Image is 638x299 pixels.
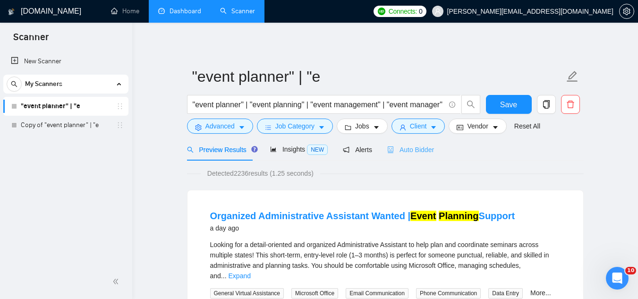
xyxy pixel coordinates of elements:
span: Job Category [275,121,315,131]
li: New Scanner [3,52,128,71]
a: Expand [229,272,251,280]
img: logo [8,4,15,19]
a: Reset All [514,121,540,131]
span: Auto Bidder [387,146,434,154]
img: upwork-logo.png [378,8,385,15]
span: 0 [419,6,423,17]
span: area-chart [270,146,277,153]
span: Advanced [205,121,235,131]
div: Tooltip anchor [250,145,259,154]
span: Phone Communication [416,288,481,299]
span: search [462,100,480,109]
span: info-circle [449,102,455,108]
button: search [461,95,480,114]
span: caret-down [238,124,245,131]
span: holder [116,103,124,110]
button: settingAdvancedcaret-down [187,119,253,134]
span: NEW [307,145,328,155]
span: caret-down [373,124,380,131]
span: My Scanners [25,75,62,94]
span: Data Entry [488,288,523,299]
span: search [187,146,194,153]
span: delete [561,100,579,109]
span: General Virtual Assistance [210,288,284,299]
span: Email Communication [346,288,408,299]
span: 10 [625,267,636,274]
span: Alerts [343,146,372,154]
span: caret-down [318,124,325,131]
span: idcard [457,124,463,131]
span: holder [116,121,124,129]
span: setting [195,124,202,131]
span: Client [410,121,427,131]
span: robot [387,146,394,153]
span: edit [566,70,578,83]
a: searchScanner [220,7,255,15]
a: New Scanner [11,52,121,71]
button: barsJob Categorycaret-down [257,119,333,134]
span: user [434,8,441,15]
input: Search Freelance Jobs... [193,99,445,111]
span: caret-down [430,124,437,131]
span: Jobs [355,121,369,131]
span: copy [537,100,555,109]
span: Save [500,99,517,111]
span: notification [343,146,349,153]
span: bars [265,124,272,131]
span: Insights [270,145,328,153]
input: Scanner name... [192,65,564,88]
a: setting [619,8,634,15]
span: Vendor [467,121,488,131]
button: idcardVendorcaret-down [449,119,506,134]
span: Looking for a detail-oriented and organized Administrative Assistant to help plan and coordinate ... [210,241,549,280]
mark: Planning [439,211,478,221]
li: My Scanners [3,75,128,135]
a: Copy of "event planner" | "e [21,116,111,135]
a: homeHome [111,7,139,15]
span: ... [221,272,227,280]
button: userClientcaret-down [391,119,445,134]
span: folder [345,124,351,131]
div: a day ago [210,222,515,234]
button: setting [619,4,634,19]
button: search [7,77,22,92]
a: More... [530,289,551,297]
span: double-left [112,277,122,286]
span: search [7,81,21,87]
a: Organized Administrative Assistant Wanted |Event PlanningSupport [210,211,515,221]
button: folderJobscaret-down [337,119,388,134]
span: Scanner [6,30,56,50]
span: caret-down [492,124,499,131]
button: Save [486,95,532,114]
button: delete [561,95,580,114]
a: dashboardDashboard [158,7,201,15]
span: Connects: [389,6,417,17]
a: "event planner" | "e [21,97,111,116]
span: Preview Results [187,146,255,154]
span: user [400,124,406,131]
div: Looking for a detail-oriented and organized Administrative Assistant to help plan and coordinate ... [210,239,561,281]
span: setting [620,8,634,15]
span: Microsoft Office [291,288,338,299]
iframe: Intercom live chat [606,267,629,290]
mark: Event [410,211,436,221]
button: copy [537,95,556,114]
span: Detected 2236 results (1.25 seconds) [201,168,320,179]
